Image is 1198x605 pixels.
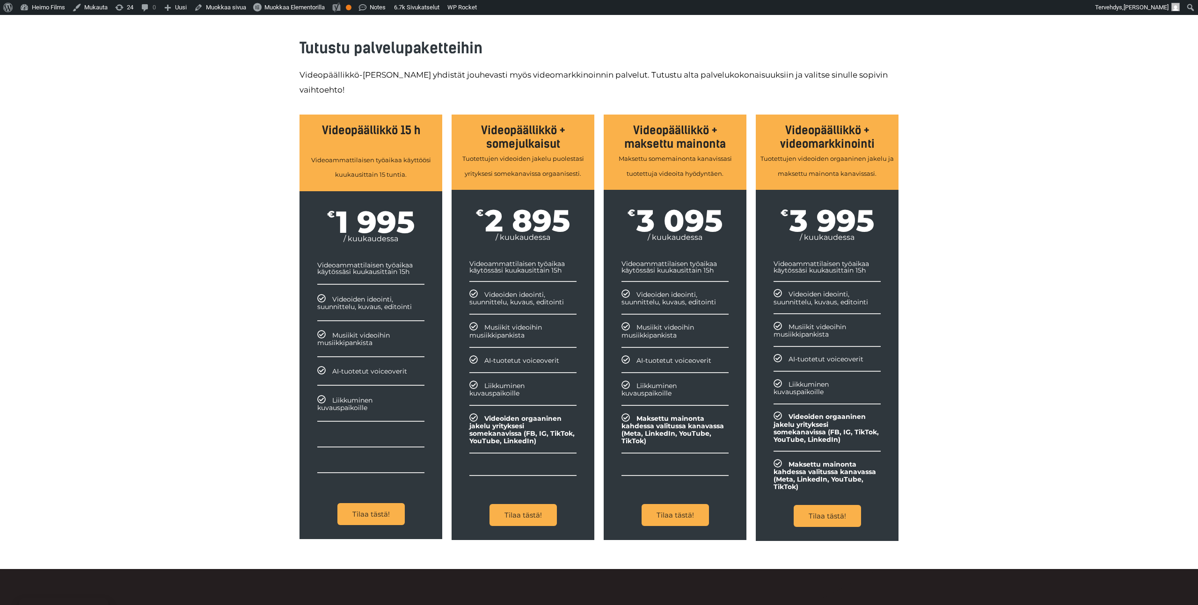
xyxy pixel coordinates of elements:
span: € [781,209,788,218]
span: Liikkuminen kuvauspaikoille [317,396,373,412]
span: AI-tuotetut voiceoverit [636,356,711,365]
span: Tuotettujen videoiden orgaaninen jakelu ja maksettu mainonta kanavissasi. [760,155,894,177]
span: € [476,209,483,218]
span: 1 995 [336,210,415,234]
span: Musiikit videoihin musiikkipankista [621,324,694,339]
span: Videoammattilaisen työaikaa käytössäsi kuukausittain 15h [621,259,717,274]
h3: Tutustu palvelupaketteihin [299,38,898,59]
span: AI-tuotetut voiceoverit [789,355,863,364]
a: Tilaa tästä! [337,503,405,525]
span: 3 995 [789,209,874,233]
a: Tilaa tästä! [794,505,861,527]
span: Musiikit videoihin musiikkipankista [774,323,846,339]
div: OK [346,5,351,10]
span: / kuukaudessa [452,233,594,242]
span: Videoammattilaisen työaikaa käytössäsi kuukausittain 15h [774,259,869,274]
b: Videoiden orgaaninen jakelu yrityksesi somekanavissa (FB, IG, TikTok, YouTube, LinkedIn) [774,413,879,444]
b: Maksettu mainonta kahdessa valitussa kanavassa (Meta, LinkedIn, YouTube, TikTok) [621,414,724,445]
span: € [628,209,635,218]
span: Liikkuminen kuvauspaikoille [469,382,525,397]
p: Videopäällikkö-[PERSON_NAME] yhdistät jouhevasti myös videomarkkinoinnin palvelut. Tutustu alta p... [299,68,898,97]
span: Musiikit videoihin musiikkipankista [469,324,542,339]
span: Muokkaa Elementorilla [264,4,325,11]
span: / kuukaudessa [604,233,746,242]
a: Tilaa tästä! [489,504,557,526]
span: 3 095 [636,209,723,233]
span: Videoiden ideointi, suunnittelu, kuvaus, editointi [469,290,564,306]
h3: Videopäällikkö + maksettu mainonta [604,124,746,151]
span: Maksettu somemainonta kanavissasi tuotettuja videoita hyödyntäen. [619,155,732,177]
span: / kuukaudessa [299,234,442,243]
b: Videoiden orgaaninen jakelu yrityksesi somekanavissa (FB, IG, TikTok, YouTube, LinkedIn) [469,414,575,445]
span: AI-tuotetut voiceoverit [484,356,559,365]
span: Liikkuminen kuvauspaikoille [774,380,829,396]
b: Maksettu mainonta kahdessa valitussa kanavassa (Meta, LinkedIn, YouTube, TikTok) [774,460,876,491]
span: 2 895 [485,209,570,233]
h3: Videopäällikkö + somejulkaisut [452,124,594,151]
span: Videoammattilaisen työaikaa käyttöösi kuukausittain 15 tuntia. [311,156,431,179]
span: / kuukaudessa [756,233,898,242]
span: Videoammattilaisen työaikaa käytössäsi kuukausittain 15h [469,259,565,274]
h3: Videopäällikkö + videomarkkinointi [756,124,898,151]
span: Videoammattilaisen työaikaa käytössäsi kuukausittain 15h [317,261,413,276]
span: Liikkuminen kuvauspaikoille [621,382,677,397]
span: [PERSON_NAME] [1124,4,1169,11]
h3: Videopäällikkö 15 h [299,124,442,137]
span: Musiikit videoihin musiikkipankista [317,331,390,347]
span: AI-tuotetut voiceoverit [332,367,407,376]
span: € [327,210,335,219]
span: Videoiden ideointi, suunnittelu, kuvaus, editointi [621,290,716,306]
a: Tilaa tästä! [642,504,709,526]
span: Videoiden ideointi, suunnittelu, kuvaus, editointi [774,290,868,306]
span: Videoiden ideointi, suunnittelu, kuvaus, editointi [317,295,412,311]
span: Tuotettujen videoiden jakelu puolestasi yrityksesi somekanavissa orgaanisesti. [462,155,584,177]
